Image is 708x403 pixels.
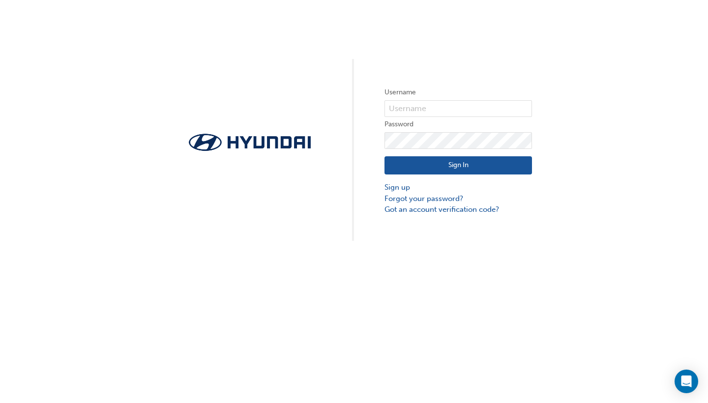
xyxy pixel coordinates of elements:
[384,118,532,130] label: Password
[384,156,532,175] button: Sign In
[384,193,532,204] a: Forgot your password?
[176,131,324,154] img: Trak
[384,86,532,98] label: Username
[384,182,532,193] a: Sign up
[384,204,532,215] a: Got an account verification code?
[384,100,532,117] input: Username
[675,370,698,393] div: Open Intercom Messenger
